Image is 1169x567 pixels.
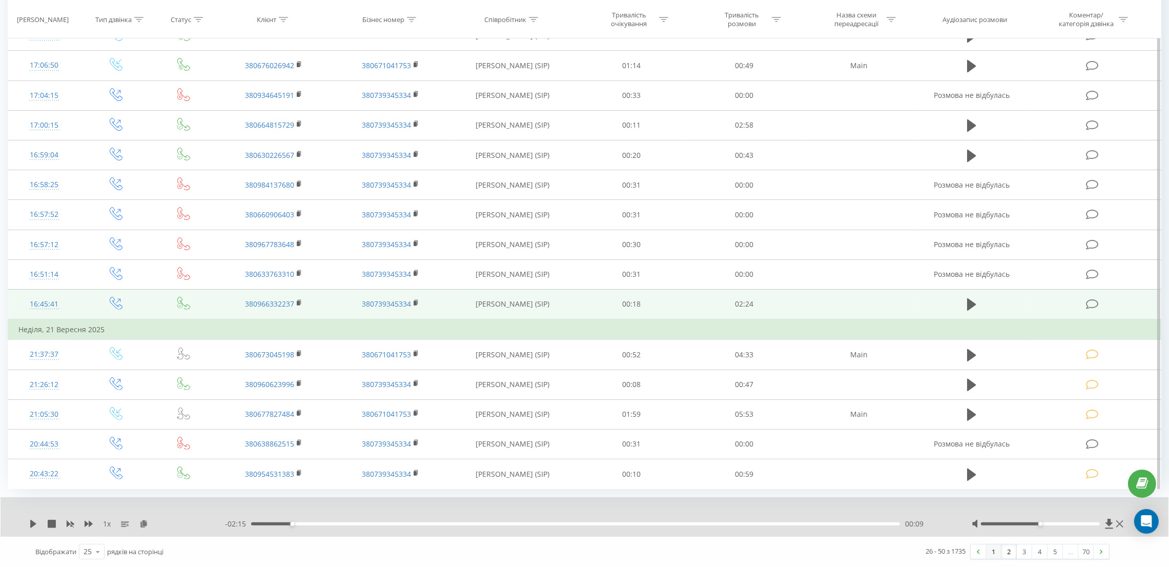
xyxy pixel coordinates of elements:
td: 00:11 [576,110,688,140]
a: 380934645191 [245,90,294,100]
a: 380984137680 [245,180,294,190]
div: Бізнес номер [362,15,404,24]
span: Розмова не відбулась [934,239,1010,249]
td: Main [801,340,917,370]
td: 02:58 [688,110,801,140]
a: 1 [986,544,1001,559]
span: Розмова не відбулась [934,269,1010,279]
div: 17:00:15 [18,115,70,135]
div: … [1063,544,1078,559]
a: 380671041753 [362,60,411,70]
span: 1 x [103,519,111,529]
div: 16:59:04 [18,145,70,165]
td: 00:00 [688,200,801,230]
a: 380739345334 [362,469,411,479]
td: 00:00 [688,230,801,259]
a: 380739345334 [362,150,411,160]
a: 380739345334 [362,379,411,389]
a: 380739345334 [362,90,411,100]
a: 380739345334 [362,210,411,219]
td: Main [801,51,917,80]
div: Тривалість очікування [602,11,657,28]
a: 3 [1017,544,1032,559]
td: 00:00 [688,170,801,200]
td: 04:33 [688,340,801,370]
a: 380630226567 [245,150,294,160]
div: 16:45:41 [18,294,70,314]
span: Відображати [35,547,76,556]
div: 21:37:37 [18,345,70,364]
td: Неділя, 21 Вересня 2025 [8,319,1161,340]
span: Розмова не відбулась [934,439,1010,449]
td: 01:59 [576,399,688,429]
td: 00:20 [576,140,688,170]
a: 380676026942 [245,60,294,70]
a: 380966332237 [245,299,294,309]
div: Співробітник [484,15,526,24]
div: Accessibility label [1038,522,1042,526]
td: [PERSON_NAME] (SIP) [449,51,576,80]
td: [PERSON_NAME] (SIP) [449,429,576,459]
td: [PERSON_NAME] (SIP) [449,80,576,110]
div: Клієнт [257,15,276,24]
div: 17:04:15 [18,86,70,106]
td: 00:30 [576,230,688,259]
a: 380739345334 [362,120,411,130]
span: Розмова не відбулась [934,210,1010,219]
td: 00:31 [576,259,688,289]
td: 00:43 [688,140,801,170]
a: 380671041753 [362,409,411,419]
td: 00:00 [688,80,801,110]
td: 00:59 [688,459,801,489]
td: [PERSON_NAME] (SIP) [449,289,576,319]
a: 380660906403 [245,210,294,219]
div: 20:44:53 [18,434,70,454]
a: 380739345334 [362,269,411,279]
div: Назва схеми переадресації [829,11,884,28]
td: 00:31 [576,200,688,230]
a: 2 [1001,544,1017,559]
div: Аудіозапис розмови [943,15,1008,24]
div: 16:57:12 [18,235,70,255]
a: 380739345334 [362,239,411,249]
td: [PERSON_NAME] (SIP) [449,340,576,370]
div: 16:57:52 [18,205,70,225]
a: 380677827484 [245,409,294,419]
a: 380664815729 [245,120,294,130]
td: [PERSON_NAME] (SIP) [449,399,576,429]
div: 16:58:25 [18,175,70,195]
td: 00:31 [576,170,688,200]
div: Статус [171,15,191,24]
td: 02:24 [688,289,801,319]
td: 00:31 [576,429,688,459]
td: [PERSON_NAME] (SIP) [449,230,576,259]
td: Main [801,399,917,429]
a: 380954531383 [245,469,294,479]
a: 380967783648 [245,239,294,249]
a: 380739345334 [362,180,411,190]
a: 380638862515 [245,439,294,449]
a: 70 [1078,544,1094,559]
td: 00:47 [688,370,801,399]
a: 4 [1032,544,1048,559]
a: 380739345334 [362,439,411,449]
td: [PERSON_NAME] (SIP) [449,259,576,289]
a: 380739345334 [362,299,411,309]
div: Коментар/категорія дзвінка [1056,11,1116,28]
td: 00:49 [688,51,801,80]
div: 21:26:12 [18,375,70,395]
a: 380960623996 [245,379,294,389]
div: 20:43:22 [18,464,70,484]
div: 16:51:14 [18,265,70,285]
td: [PERSON_NAME] (SIP) [449,459,576,489]
span: Розмова не відбулась [934,90,1010,100]
a: 5 [1048,544,1063,559]
a: 380671041753 [362,350,411,359]
td: [PERSON_NAME] (SIP) [449,170,576,200]
div: [PERSON_NAME] [17,15,69,24]
td: 00:33 [576,80,688,110]
span: рядків на сторінці [107,547,163,556]
div: 21:05:30 [18,404,70,424]
td: 01:14 [576,51,688,80]
div: Open Intercom Messenger [1134,509,1159,534]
